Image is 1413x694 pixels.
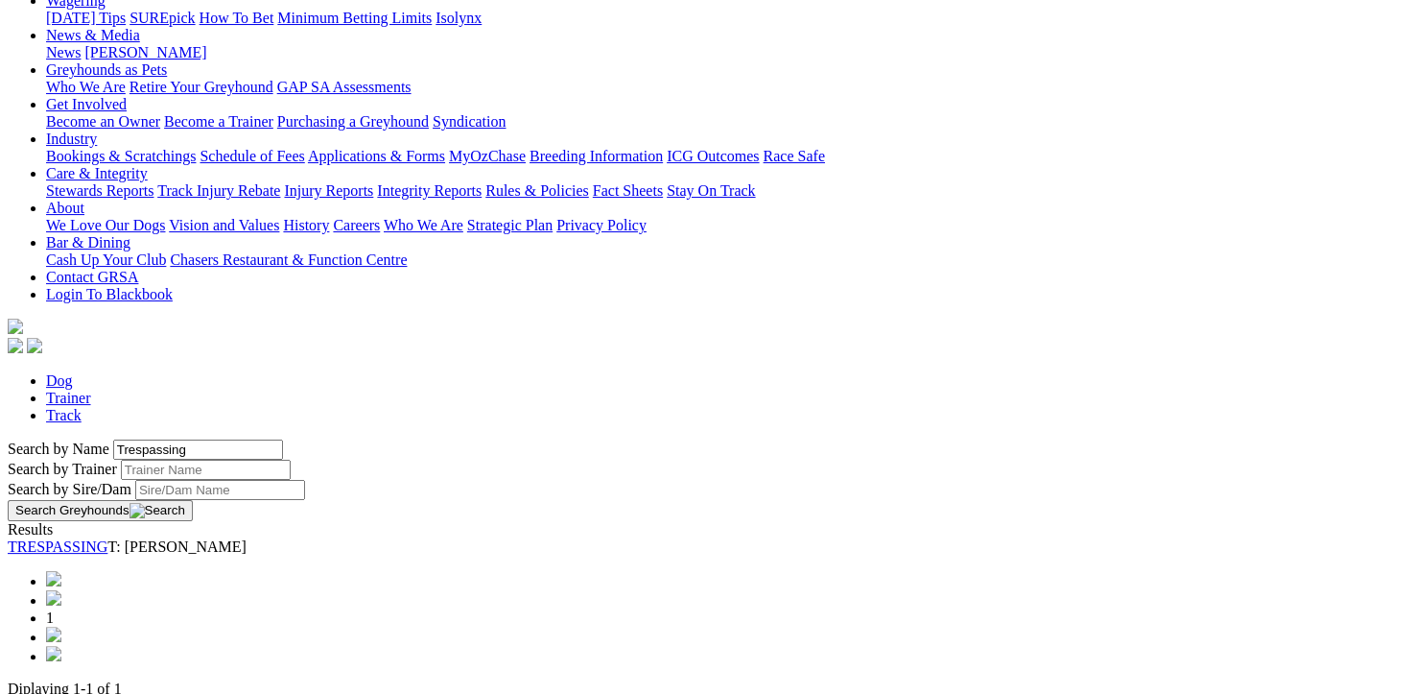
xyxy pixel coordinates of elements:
[8,441,109,457] label: Search by Name
[8,538,107,555] a: TRESPASSING
[46,182,153,199] a: Stewards Reports
[333,217,380,233] a: Careers
[46,407,82,423] a: Track
[277,113,429,130] a: Purchasing a Greyhound
[170,251,407,268] a: Chasers Restaurant & Function Centre
[130,79,273,95] a: Retire Your Greyhound
[84,44,206,60] a: [PERSON_NAME]
[283,217,329,233] a: History
[46,182,1405,200] div: Care & Integrity
[46,390,91,406] a: Trainer
[157,182,280,199] a: Track Injury Rebate
[46,79,126,95] a: Who We Are
[130,10,195,26] a: SUREpick
[46,44,81,60] a: News
[46,113,160,130] a: Become an Owner
[8,481,131,497] label: Search by Sire/Dam
[121,460,291,480] input: Search by Trainer name
[46,372,73,389] a: Dog
[467,217,553,233] a: Strategic Plan
[46,27,140,43] a: News & Media
[530,148,663,164] a: Breeding Information
[308,148,445,164] a: Applications & Forms
[46,251,166,268] a: Cash Up Your Club
[433,113,506,130] a: Syndication
[135,480,305,500] input: Search by Sire/Dam name
[46,96,127,112] a: Get Involved
[277,79,412,95] a: GAP SA Assessments
[8,319,23,334] img: logo-grsa-white.png
[113,440,283,460] input: Search by Greyhound name
[593,182,663,199] a: Fact Sheets
[485,182,589,199] a: Rules & Policies
[200,148,304,164] a: Schedule of Fees
[8,461,117,477] label: Search by Trainer
[27,338,42,353] img: twitter.svg
[8,338,23,353] img: facebook.svg
[200,10,274,26] a: How To Bet
[277,10,432,26] a: Minimum Betting Limits
[46,148,1405,165] div: Industry
[46,610,54,626] span: 1
[377,182,482,199] a: Integrity Reports
[46,590,61,606] img: chevron-left-pager-blue.svg
[46,200,84,216] a: About
[8,500,193,521] button: Search Greyhounds
[284,182,373,199] a: Injury Reports
[436,10,482,26] a: Isolynx
[46,44,1405,61] div: News & Media
[46,234,130,251] a: Bar & Dining
[667,148,759,164] a: ICG Outcomes
[763,148,824,164] a: Race Safe
[46,165,148,181] a: Care & Integrity
[46,571,61,586] img: chevrons-left-pager-blue.svg
[46,251,1405,269] div: Bar & Dining
[169,217,279,233] a: Vision and Values
[46,646,61,661] img: chevrons-right-pager-blue.svg
[46,269,138,285] a: Contact GRSA
[46,627,61,642] img: chevron-right-pager-blue.svg
[667,182,755,199] a: Stay On Track
[46,10,1405,27] div: Wagering
[46,286,173,302] a: Login To Blackbook
[164,113,273,130] a: Become a Trainer
[46,217,1405,234] div: About
[46,217,165,233] a: We Love Our Dogs
[46,79,1405,96] div: Greyhounds as Pets
[46,61,167,78] a: Greyhounds as Pets
[46,10,126,26] a: [DATE] Tips
[46,131,97,147] a: Industry
[130,503,185,518] img: Search
[384,217,463,233] a: Who We Are
[556,217,647,233] a: Privacy Policy
[8,521,1405,538] div: Results
[449,148,526,164] a: MyOzChase
[46,148,196,164] a: Bookings & Scratchings
[8,538,1405,556] div: T: [PERSON_NAME]
[46,113,1405,131] div: Get Involved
